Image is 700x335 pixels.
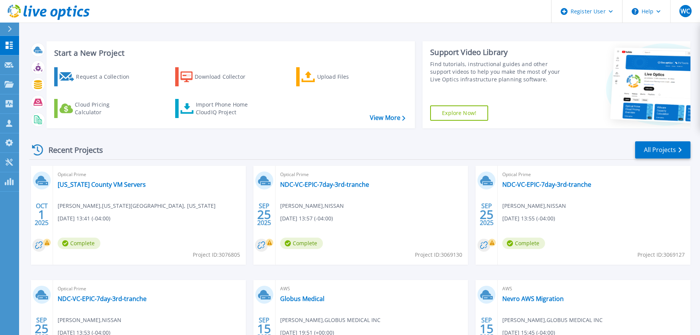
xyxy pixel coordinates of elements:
[280,316,381,324] span: [PERSON_NAME] , GLOBUS MEDICAL INC
[280,285,464,293] span: AWS
[502,170,686,179] span: Optical Prime
[195,69,256,84] div: Download Collector
[257,325,271,332] span: 15
[502,285,686,293] span: AWS
[196,101,255,116] div: Import Phone Home CloudIQ Project
[635,141,690,159] a: All Projects
[430,47,566,57] div: Support Video Library
[76,69,137,84] div: Request a Collection
[280,181,369,188] a: NDC-VC-EPIC-7day-3rd-tranche
[280,238,323,249] span: Complete
[175,67,260,86] a: Download Collector
[502,202,566,210] span: [PERSON_NAME] , NISSAN
[637,251,685,259] span: Project ID: 3069127
[502,181,591,188] a: NDC-VC-EPIC-7day-3rd-tranche
[480,211,494,218] span: 25
[38,211,45,218] span: 1
[502,238,545,249] span: Complete
[58,181,146,188] a: [US_STATE] County VM Servers
[58,202,216,210] span: [PERSON_NAME] , [US_STATE][GEOGRAPHIC_DATA], [US_STATE]
[280,214,333,223] span: [DATE] 13:57 (-04:00)
[280,202,344,210] span: [PERSON_NAME] , NISSAN
[257,201,271,228] div: SEP 2025
[54,67,139,86] a: Request a Collection
[430,60,566,83] div: Find tutorials, instructional guides and other support videos to help you make the most of your L...
[58,214,110,223] span: [DATE] 13:41 (-04:00)
[296,67,381,86] a: Upload Files
[29,141,113,159] div: Recent Projects
[280,170,464,179] span: Optical Prime
[257,211,271,218] span: 25
[58,285,241,293] span: Optical Prime
[58,170,241,179] span: Optical Prime
[502,214,555,223] span: [DATE] 13:55 (-04:00)
[280,295,324,303] a: Globus Medical
[54,99,139,118] a: Cloud Pricing Calculator
[75,101,136,116] div: Cloud Pricing Calculator
[479,201,494,228] div: SEP 2025
[502,316,603,324] span: [PERSON_NAME] , GLOBUS MEDICAL INC
[502,295,564,303] a: Nevro AWS Migration
[370,114,405,121] a: View More
[58,238,100,249] span: Complete
[35,325,48,332] span: 25
[317,69,378,84] div: Upload Files
[58,316,121,324] span: [PERSON_NAME] , NISSAN
[415,251,462,259] span: Project ID: 3069130
[54,49,405,57] h3: Start a New Project
[58,295,147,303] a: NDC-VC-EPIC-7day-3rd-tranche
[193,251,240,259] span: Project ID: 3076805
[681,8,690,14] span: WC
[430,105,488,121] a: Explore Now!
[480,325,494,332] span: 15
[34,201,49,228] div: OCT 2025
